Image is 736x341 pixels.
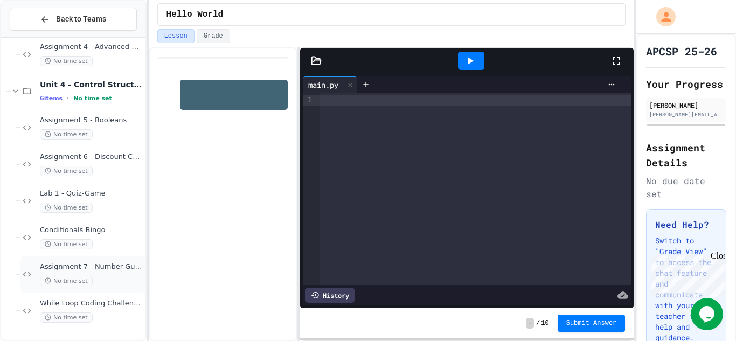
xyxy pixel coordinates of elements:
span: 6 items [40,95,63,102]
button: Submit Answer [558,315,626,332]
span: No time set [40,166,93,176]
span: Assignment 7 - Number Guesser [40,262,143,272]
span: Unit 4 - Control Structures [40,80,143,89]
h2: Your Progress [646,76,726,92]
span: / [536,319,540,328]
button: Back to Teams [10,8,137,31]
span: Back to Teams [56,13,106,25]
span: While Loop Coding Challenges (In-Class) [40,299,143,308]
span: No time set [40,312,93,323]
h2: Assignment Details [646,140,726,170]
h3: Need Help? [655,218,717,231]
span: No time set [40,129,93,140]
span: Assignment 5 - Booleans [40,116,143,125]
div: [PERSON_NAME][EMAIL_ADDRESS][DOMAIN_NAME] [649,110,723,119]
iframe: chat widget [647,251,725,297]
span: - [526,318,534,329]
div: History [305,288,355,303]
div: Chat with us now!Close [4,4,74,68]
span: No time set [73,95,112,102]
span: No time set [40,56,93,66]
div: 1 [303,95,314,106]
span: 10 [541,319,548,328]
span: Lab 1 - Quiz-Game [40,189,143,198]
span: • [67,94,69,102]
span: Submit Answer [566,319,617,328]
div: My Account [645,4,678,29]
iframe: chat widget [691,298,725,330]
span: Hello World [166,8,224,21]
button: Lesson [157,29,195,43]
span: Assignment 6 - Discount Calculator [40,152,143,162]
span: No time set [40,276,93,286]
span: No time set [40,203,93,213]
div: main.py [303,76,357,93]
h1: APCSP 25-26 [646,44,717,59]
div: main.py [303,79,344,91]
span: Conditionals Bingo [40,226,143,235]
span: No time set [40,239,93,249]
div: No due date set [646,175,726,200]
span: Assignment 4 - Advanced Calc [40,43,143,52]
div: [PERSON_NAME] [649,100,723,110]
button: Grade [197,29,230,43]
